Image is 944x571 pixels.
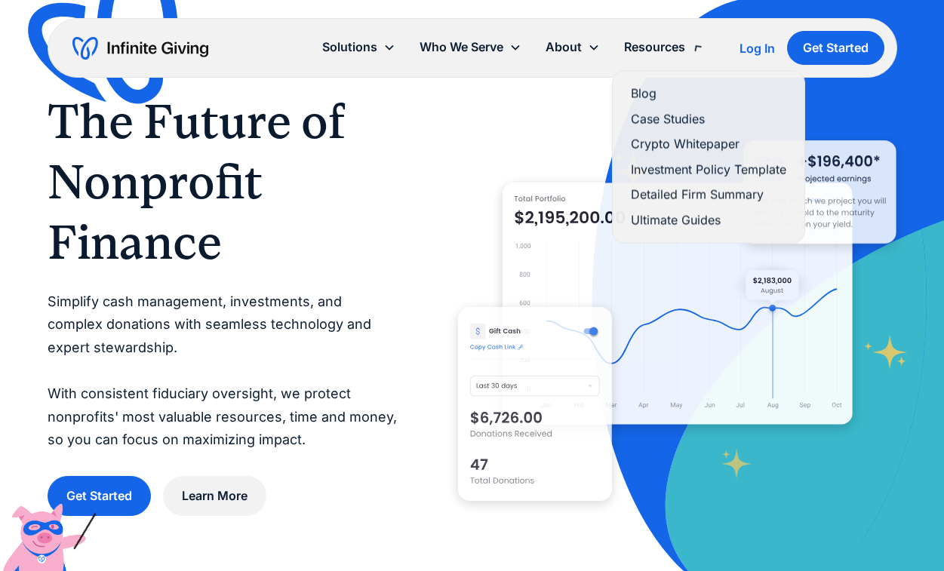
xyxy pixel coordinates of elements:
div: Solutions [321,37,377,57]
div: Who We Serve [419,37,503,57]
a: Get Started [48,476,151,516]
a: Get Started [786,31,884,65]
img: nonprofit donation platform [503,183,853,425]
div: About [533,31,611,63]
a: Learn More [163,476,266,516]
a: Blog [630,84,786,104]
h1: The Future of Nonprofit Finance [48,91,398,272]
a: Case Studies [630,109,786,129]
div: About [545,37,581,57]
div: Resources [623,37,684,57]
img: fundraising star [864,335,908,370]
p: Simplify cash management, investments, and complex donations with seamless technology and expert ... [48,290,398,452]
a: Detailed Firm Summary [630,185,786,205]
a: home [72,36,208,60]
img: donation software for nonprofits [458,307,611,501]
div: Log In [739,42,774,54]
a: Log In [739,39,774,57]
a: Ultimate Guides [630,210,786,231]
a: Crypto Whitepaper [630,134,786,155]
a: Investment Policy Template [630,159,786,180]
nav: Resources [611,71,804,244]
div: Resources [611,31,715,63]
div: Solutions [309,31,407,63]
div: Who We Serve [407,31,533,63]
